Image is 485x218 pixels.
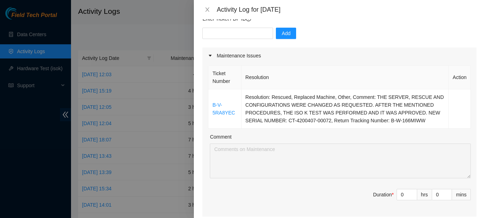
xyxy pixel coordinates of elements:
[208,54,212,58] span: caret-right
[208,66,241,89] th: Ticket Number
[217,6,476,13] div: Activity Log for [DATE]
[210,133,231,141] label: Comment
[373,191,394,199] div: Duration
[210,144,471,178] textarea: Comment
[417,189,432,200] div: hrs
[452,189,471,200] div: mins
[202,6,212,13] button: Close
[276,28,296,39] button: Add
[212,102,235,116] a: B-V-5RA8YEC
[282,29,290,37] span: Add
[241,66,449,89] th: Resolution
[205,7,210,12] span: close
[449,66,471,89] th: Action
[241,89,449,129] td: Resolution: Rescued, Replaced Machine, Other, Comment: THE SERVER, RESCUE AND CONFIGURATIONS WERE...
[202,47,476,64] div: Maintenance Issues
